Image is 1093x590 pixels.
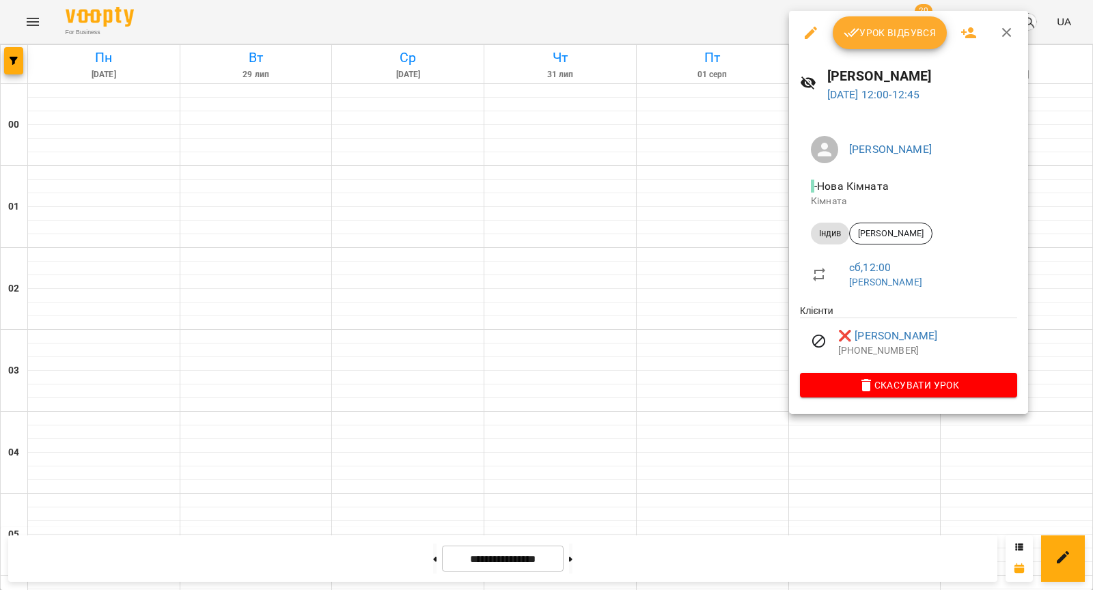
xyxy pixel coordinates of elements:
[849,143,932,156] a: [PERSON_NAME]
[838,344,1017,358] p: [PHONE_NUMBER]
[811,195,1006,208] p: Кімната
[811,333,827,350] svg: Візит скасовано
[849,223,932,244] div: [PERSON_NAME]
[838,328,937,344] a: ❌ [PERSON_NAME]
[844,25,937,41] span: Урок відбувся
[811,180,891,193] span: - Нова Кімната
[833,16,947,49] button: Урок відбувся
[827,88,920,101] a: [DATE] 12:00-12:45
[850,227,932,240] span: [PERSON_NAME]
[800,304,1017,372] ul: Клієнти
[800,373,1017,397] button: Скасувати Урок
[849,277,922,287] a: [PERSON_NAME]
[811,377,1006,393] span: Скасувати Урок
[849,261,891,274] a: сб , 12:00
[811,227,849,240] span: Індив
[827,66,1018,87] h6: [PERSON_NAME]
